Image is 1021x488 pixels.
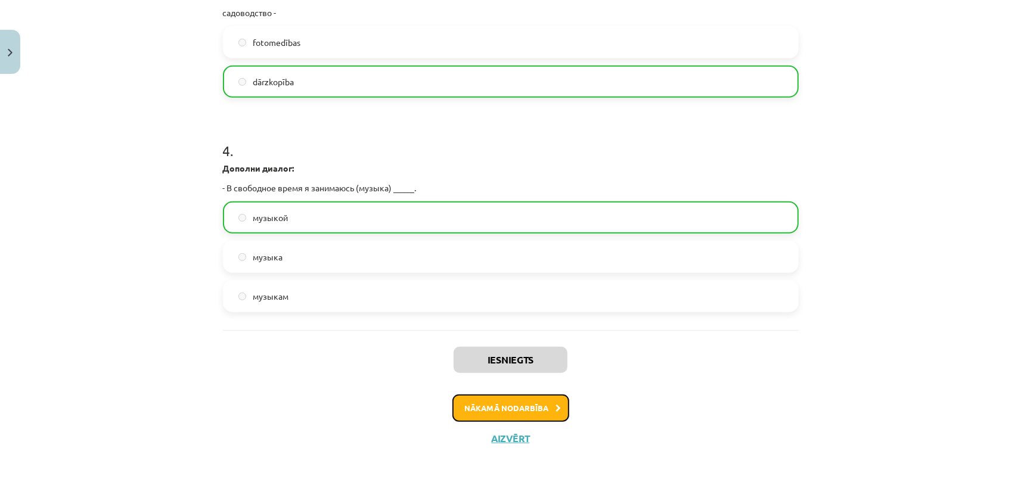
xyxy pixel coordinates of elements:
input: fotomedības [238,39,246,46]
input: dārzkopība [238,78,246,86]
span: dārzkopība [253,76,294,88]
button: Iesniegts [454,347,567,373]
h1: 4 . [223,122,799,158]
input: музыкам [238,293,246,300]
p: - В свободное время я занимаюсь (музыка) _____. [223,182,799,194]
span: музыкой [253,212,288,224]
p: садоводство - [223,7,799,19]
button: Nākamā nodarbība [452,394,569,422]
span: музыкам [253,290,289,303]
strong: Дополни диалог: [223,163,294,173]
button: Aizvērt [488,433,533,445]
span: музыка [253,251,283,263]
span: fotomedības [253,36,301,49]
input: музыка [238,253,246,261]
input: музыкой [238,214,246,222]
img: icon-close-lesson-0947bae3869378f0d4975bcd49f059093ad1ed9edebbc8119c70593378902aed.svg [8,49,13,57]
